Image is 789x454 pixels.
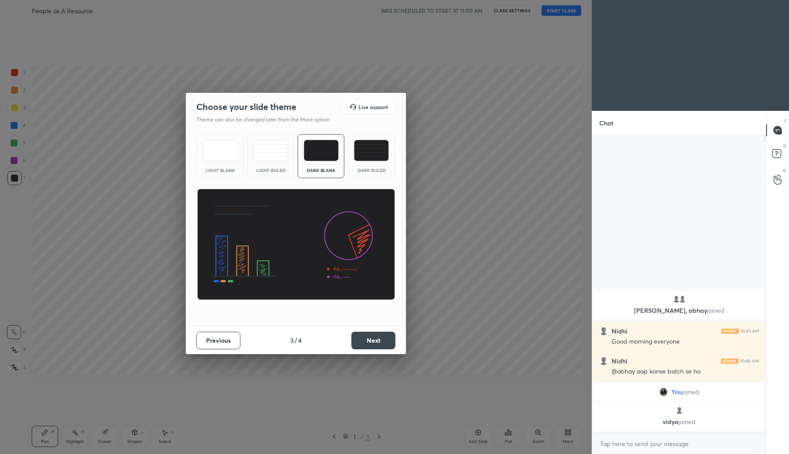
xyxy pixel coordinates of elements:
[599,327,608,336] img: default.png
[354,140,389,161] img: darkRuledTheme.de295e13.svg
[203,168,238,172] div: Light Blank
[741,329,759,334] div: 10:43 AM
[592,111,620,135] p: Chat
[304,140,339,161] img: darkTheme.f0cc69e5.svg
[612,367,759,376] div: @abhay aap konse batch se ho
[678,295,687,304] img: default.png
[303,168,339,172] div: Dark Blank
[721,359,738,364] img: iconic-light.a09c19a4.png
[612,337,759,346] div: Good morning everyone
[358,104,388,110] h5: Live support
[682,388,699,395] span: joined
[740,359,759,364] div: 10:46 AM
[351,332,395,349] button: Next
[600,307,759,314] p: [PERSON_NAME], abhay
[298,336,302,345] h4: 4
[253,168,288,172] div: Light Ruled
[784,118,786,124] p: T
[678,417,696,426] span: joined
[675,406,684,415] img: default.png
[612,357,627,365] h6: Nidhi
[783,167,786,174] p: G
[600,418,759,425] p: vidya
[612,327,627,335] h6: Nidhi
[659,388,668,396] img: 5a77a23054704c85928447797e7c5680.jpg
[783,143,786,149] p: D
[721,329,739,334] img: iconic-light.a09c19a4.png
[354,168,389,172] div: Dark Ruled
[253,140,288,161] img: lightRuledTheme.5fabf969.svg
[290,336,294,345] h4: 3
[295,336,297,345] h4: /
[196,116,339,124] p: Theme can also be changed later from the More option
[196,332,240,349] button: Previous
[592,289,766,433] div: grid
[203,140,238,161] img: lightTheme.e5ed3b09.svg
[599,357,608,366] img: default.png
[196,101,296,113] h2: Choose your slide theme
[672,295,681,304] img: default.png
[197,189,395,300] img: darkThemeBanner.d06ce4a2.svg
[707,306,724,315] span: joined
[671,388,682,395] span: You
